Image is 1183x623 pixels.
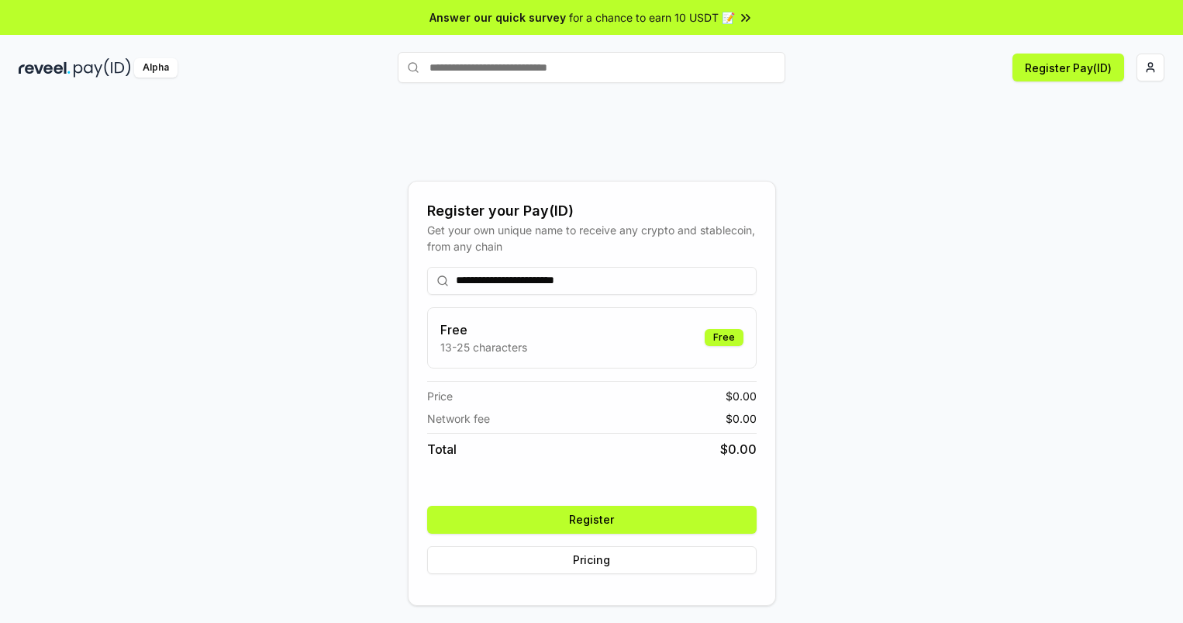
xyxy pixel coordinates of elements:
[427,388,453,404] span: Price
[569,9,735,26] span: for a chance to earn 10 USDT 📝
[726,388,757,404] span: $ 0.00
[1012,54,1124,81] button: Register Pay(ID)
[429,9,566,26] span: Answer our quick survey
[427,546,757,574] button: Pricing
[440,339,527,355] p: 13-25 characters
[427,506,757,534] button: Register
[720,440,757,459] span: $ 0.00
[705,329,743,346] div: Free
[134,58,178,78] div: Alpha
[19,58,71,78] img: reveel_dark
[726,410,757,427] span: $ 0.00
[427,410,490,427] span: Network fee
[440,320,527,339] h3: Free
[74,58,131,78] img: pay_id
[427,222,757,254] div: Get your own unique name to receive any crypto and stablecoin, from any chain
[427,440,457,459] span: Total
[427,200,757,222] div: Register your Pay(ID)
